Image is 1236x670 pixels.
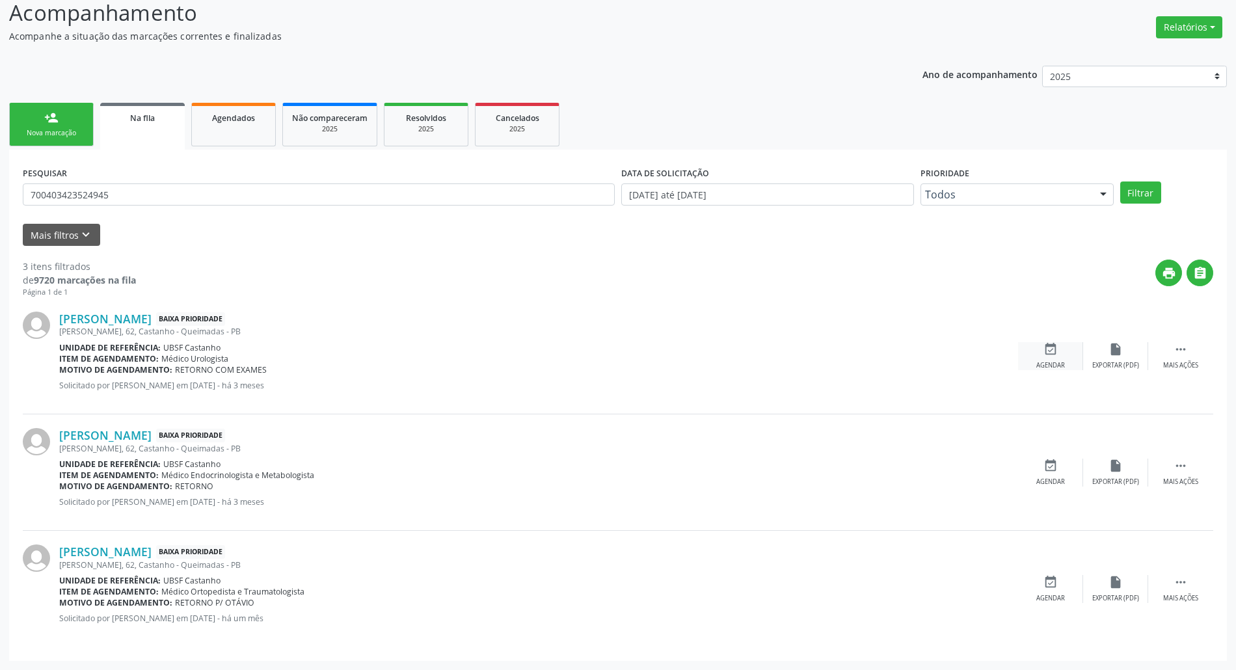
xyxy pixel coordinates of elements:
div: de [23,273,136,287]
b: Motivo de agendamento: [59,364,172,375]
a: [PERSON_NAME] [59,544,152,559]
span: Agendados [212,113,255,124]
div: [PERSON_NAME], 62, Castanho - Queimadas - PB [59,443,1018,454]
img: img [23,544,50,572]
div: [PERSON_NAME], 62, Castanho - Queimadas - PB [59,559,1018,570]
div: 3 itens filtrados [23,260,136,273]
a: [PERSON_NAME] [59,428,152,442]
strong: 9720 marcações na fila [34,274,136,286]
div: Exportar (PDF) [1092,361,1139,370]
p: Acompanhe a situação das marcações correntes e finalizadas [9,29,861,43]
i: event_available [1043,342,1058,356]
i: insert_drive_file [1108,459,1123,473]
p: Solicitado por [PERSON_NAME] em [DATE] - há 3 meses [59,380,1018,391]
div: Exportar (PDF) [1092,594,1139,603]
b: Motivo de agendamento: [59,481,172,492]
button: Mais filtroskeyboard_arrow_down [23,224,100,247]
div: Mais ações [1163,594,1198,603]
span: Médico Ortopedista e Traumatologista [161,586,304,597]
span: Médico Urologista [161,353,228,364]
input: Selecione um intervalo [621,183,914,206]
p: Solicitado por [PERSON_NAME] em [DATE] - há 3 meses [59,496,1018,507]
i:  [1174,459,1188,473]
span: Médico Endocrinologista e Metabologista [161,470,314,481]
i: insert_drive_file [1108,575,1123,589]
span: UBSF Castanho [163,575,221,586]
i:  [1174,575,1188,589]
b: Motivo de agendamento: [59,597,172,608]
i: keyboard_arrow_down [79,228,93,242]
img: img [23,312,50,339]
div: Agendar [1036,477,1065,487]
span: Resolvidos [406,113,446,124]
span: UBSF Castanho [163,342,221,353]
b: Item de agendamento: [59,586,159,597]
div: Mais ações [1163,477,1198,487]
i: print [1162,266,1176,280]
div: Página 1 de 1 [23,287,136,298]
a: [PERSON_NAME] [59,312,152,326]
span: RETORNO [175,481,213,492]
div: Agendar [1036,594,1065,603]
span: Baixa Prioridade [156,312,225,326]
span: RETORNO P/ OTÁVIO [175,597,254,608]
b: Item de agendamento: [59,353,159,364]
button:  [1187,260,1213,286]
i: event_available [1043,459,1058,473]
p: Ano de acompanhamento [922,66,1038,82]
b: Unidade de referência: [59,342,161,353]
b: Unidade de referência: [59,575,161,586]
div: Nova marcação [19,128,84,138]
div: Agendar [1036,361,1065,370]
label: PESQUISAR [23,163,67,183]
span: Cancelados [496,113,539,124]
button: print [1155,260,1182,286]
p: Solicitado por [PERSON_NAME] em [DATE] - há um mês [59,613,1018,624]
span: Baixa Prioridade [156,545,225,559]
div: 2025 [394,124,459,134]
i: insert_drive_file [1108,342,1123,356]
i:  [1193,266,1207,280]
span: RETORNO COM EXAMES [175,364,267,375]
i:  [1174,342,1188,356]
span: Na fila [130,113,155,124]
i: event_available [1043,575,1058,589]
b: Unidade de referência: [59,459,161,470]
button: Relatórios [1156,16,1222,38]
span: Não compareceram [292,113,368,124]
label: DATA DE SOLICITAÇÃO [621,163,709,183]
span: UBSF Castanho [163,459,221,470]
div: Exportar (PDF) [1092,477,1139,487]
div: Mais ações [1163,361,1198,370]
label: Prioridade [920,163,969,183]
div: 2025 [292,124,368,134]
span: Todos [925,188,1087,201]
b: Item de agendamento: [59,470,159,481]
div: [PERSON_NAME], 62, Castanho - Queimadas - PB [59,326,1018,337]
div: person_add [44,111,59,125]
img: img [23,428,50,455]
div: 2025 [485,124,550,134]
button: Filtrar [1120,181,1161,204]
input: Nome, CNS [23,183,615,206]
span: Baixa Prioridade [156,429,225,442]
